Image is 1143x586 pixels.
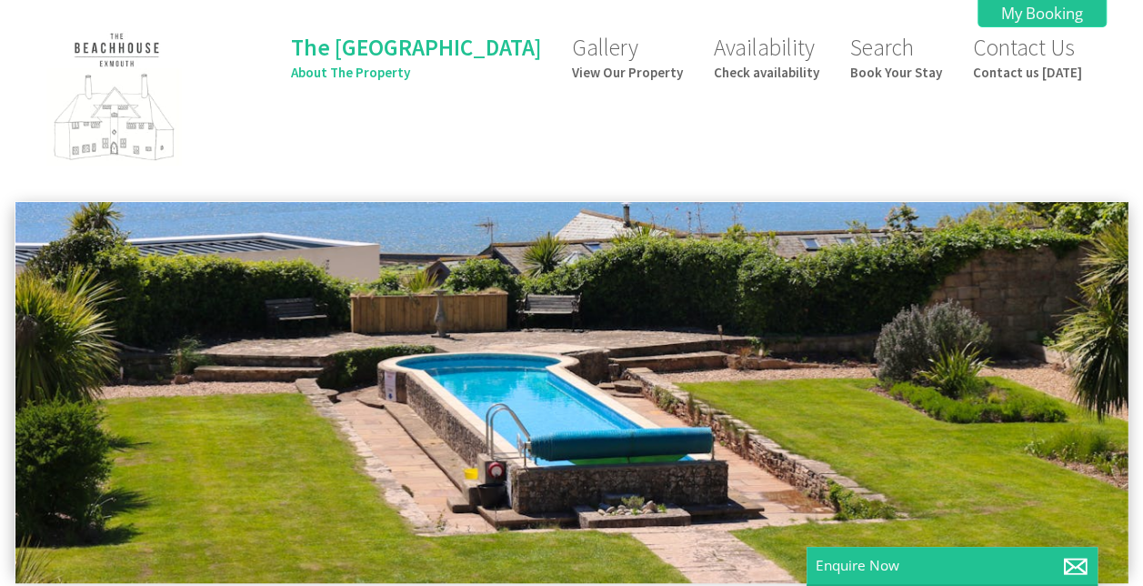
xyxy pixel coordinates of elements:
[25,25,207,174] img: The Beach House Exmouth
[816,556,1088,575] p: Enquire Now
[973,64,1082,81] small: Contact us [DATE]
[572,33,683,81] a: GalleryView Our Property
[973,33,1082,81] a: Contact UsContact us [DATE]
[850,64,942,81] small: Book Your Stay
[850,33,942,81] a: SearchBook Your Stay
[714,33,819,81] a: AvailabilityCheck availability
[291,33,541,81] a: The [GEOGRAPHIC_DATA]About The Property
[291,64,541,81] small: About The Property
[572,64,683,81] small: View Our Property
[714,64,819,81] small: Check availability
